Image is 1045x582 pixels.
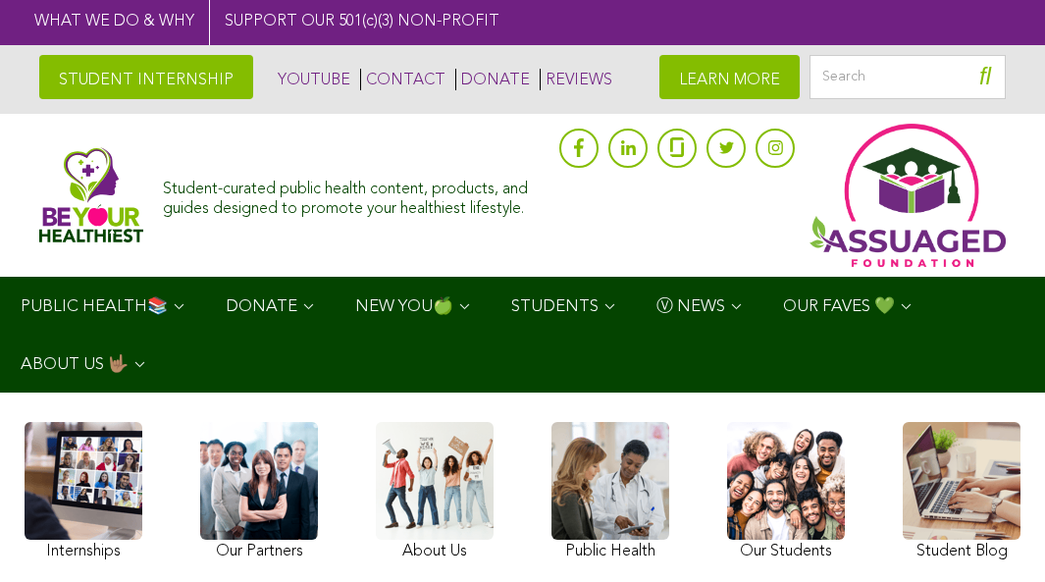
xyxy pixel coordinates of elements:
span: ABOUT US 🤟🏽 [21,356,129,373]
a: REVIEWS [540,69,612,90]
span: OUR FAVES 💚 [783,298,895,315]
a: STUDENT INTERNSHIP [39,55,253,99]
span: NEW YOU🍏 [355,298,453,315]
a: CONTACT [360,69,445,90]
img: Assuaged App [810,124,1006,267]
a: YOUTUBE [273,69,350,90]
iframe: Chat Widget [947,488,1045,582]
a: LEARN MORE [659,55,800,99]
span: PUBLIC HEALTH📚 [21,298,168,315]
span: Ⓥ NEWS [656,298,725,315]
div: Student-curated public health content, products, and guides designed to promote your healthiest l... [163,171,549,218]
img: glassdoor [670,137,684,157]
input: Search [810,55,1006,99]
img: Assuaged [39,147,143,242]
a: DONATE [455,69,530,90]
span: DONATE [226,298,297,315]
span: STUDENTS [511,298,599,315]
